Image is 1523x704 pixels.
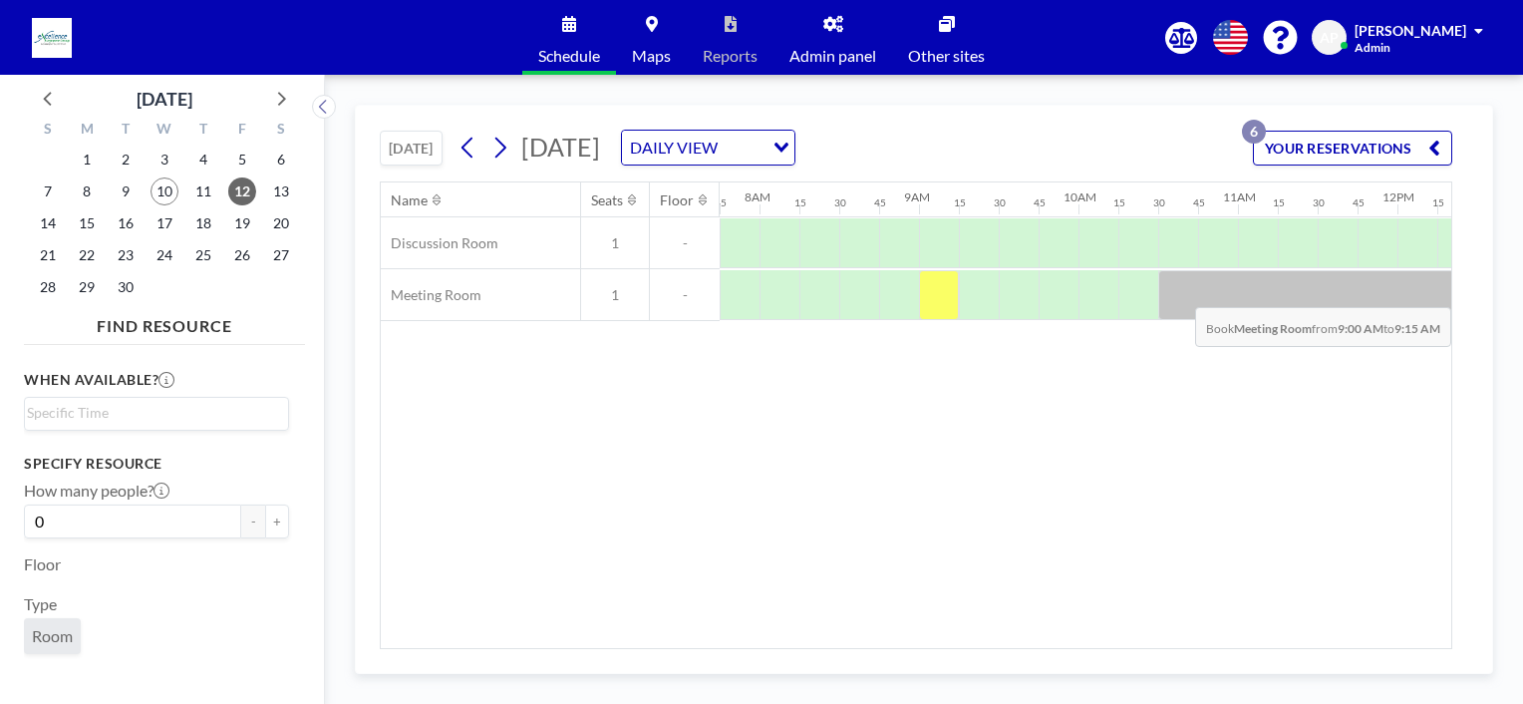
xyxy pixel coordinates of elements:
b: 9:15 AM [1394,321,1440,336]
button: - [241,505,265,538]
span: Tuesday, September 16, 2025 [112,209,140,237]
span: Monday, September 8, 2025 [73,177,101,205]
div: [DATE] [137,85,192,113]
div: M [68,118,107,144]
span: Sunday, September 7, 2025 [34,177,62,205]
div: 45 [874,196,886,209]
span: Thursday, September 4, 2025 [189,146,217,174]
span: Tuesday, September 9, 2025 [112,177,140,205]
div: 10AM [1064,189,1096,204]
span: Schedule [538,48,600,64]
span: AP [1320,29,1339,47]
b: Meeting Room [1234,321,1312,336]
div: 15 [954,196,966,209]
label: Type [24,594,57,614]
button: + [265,505,289,538]
div: 30 [834,196,846,209]
span: [DATE] [521,132,600,162]
div: 15 [1273,196,1285,209]
div: 45 [1193,196,1205,209]
span: Meeting Room [381,286,481,304]
div: T [107,118,146,144]
span: Sunday, September 21, 2025 [34,241,62,269]
div: 30 [1153,196,1165,209]
div: 9AM [904,189,930,204]
div: Floor [660,191,694,209]
span: Thursday, September 18, 2025 [189,209,217,237]
div: 45 [715,196,727,209]
span: - [650,234,720,252]
span: Other sites [908,48,985,64]
span: Friday, September 19, 2025 [228,209,256,237]
div: 11AM [1223,189,1256,204]
div: Seats [591,191,623,209]
span: Wednesday, September 24, 2025 [151,241,178,269]
div: F [222,118,261,144]
div: 8AM [745,189,770,204]
img: organization-logo [32,18,72,58]
span: Wednesday, September 10, 2025 [151,177,178,205]
label: How many people? [24,481,169,501]
span: Thursday, September 11, 2025 [189,177,217,205]
span: Discussion Room [381,234,498,252]
div: 30 [1313,196,1325,209]
div: 45 [1353,196,1365,209]
span: 1 [581,234,649,252]
div: S [29,118,68,144]
div: Name [391,191,428,209]
span: Monday, September 22, 2025 [73,241,101,269]
span: Thursday, September 25, 2025 [189,241,217,269]
span: - [650,286,720,304]
input: Search for option [27,402,277,424]
span: Sunday, September 28, 2025 [34,273,62,301]
span: Reports [703,48,758,64]
span: Friday, September 26, 2025 [228,241,256,269]
div: 15 [794,196,806,209]
span: Maps [632,48,671,64]
b: 9:00 AM [1338,321,1383,336]
span: Room [32,626,73,646]
span: Saturday, September 27, 2025 [267,241,295,269]
span: Wednesday, September 3, 2025 [151,146,178,174]
span: 1 [581,286,649,304]
span: Sunday, September 14, 2025 [34,209,62,237]
span: DAILY VIEW [626,135,722,161]
span: Friday, September 5, 2025 [228,146,256,174]
div: Search for option [622,131,794,165]
div: 30 [994,196,1006,209]
span: Monday, September 15, 2025 [73,209,101,237]
span: Saturday, September 20, 2025 [267,209,295,237]
div: 15 [1432,196,1444,209]
label: Floor [24,554,61,574]
span: Monday, September 29, 2025 [73,273,101,301]
h3: Specify resource [24,455,289,473]
div: T [183,118,222,144]
span: Saturday, September 13, 2025 [267,177,295,205]
span: Tuesday, September 30, 2025 [112,273,140,301]
input: Search for option [724,135,761,161]
p: 6 [1242,120,1266,144]
span: Tuesday, September 2, 2025 [112,146,140,174]
span: Monday, September 1, 2025 [73,146,101,174]
span: Tuesday, September 23, 2025 [112,241,140,269]
div: 45 [1034,196,1046,209]
h4: FIND RESOURCE [24,308,305,336]
span: Saturday, September 6, 2025 [267,146,295,174]
span: Book from to [1195,307,1451,347]
div: W [146,118,184,144]
span: [PERSON_NAME] [1355,22,1466,39]
div: 15 [1113,196,1125,209]
div: 12PM [1382,189,1414,204]
span: Wednesday, September 17, 2025 [151,209,178,237]
span: Admin panel [789,48,876,64]
span: Admin [1355,40,1390,55]
div: S [261,118,300,144]
span: Friday, September 12, 2025 [228,177,256,205]
button: [DATE] [380,131,443,166]
button: YOUR RESERVATIONS6 [1253,131,1452,166]
div: Search for option [25,398,288,428]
